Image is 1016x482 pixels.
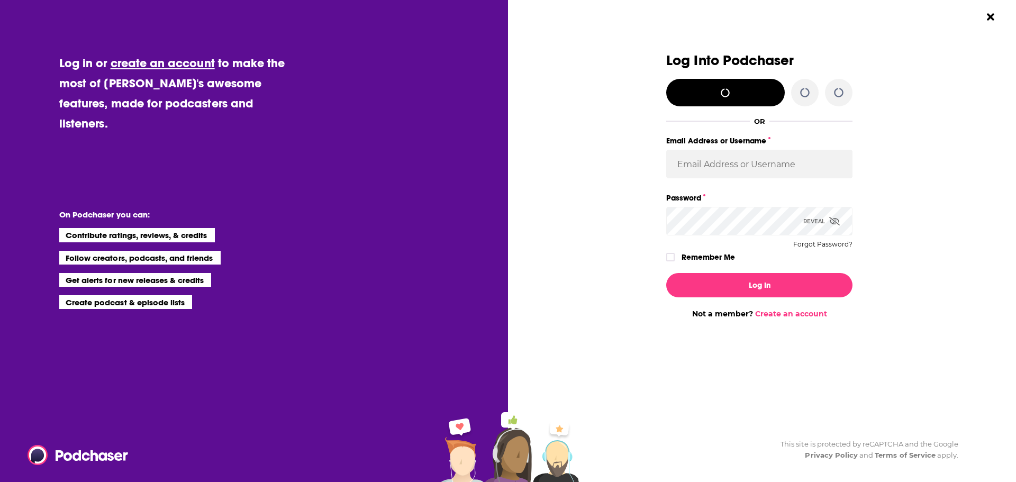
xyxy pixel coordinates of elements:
[805,451,858,459] a: Privacy Policy
[59,295,192,309] li: Create podcast & episode lists
[875,451,936,459] a: Terms of Service
[793,241,852,248] button: Forgot Password?
[682,250,735,264] label: Remember Me
[59,228,215,242] li: Contribute ratings, reviews, & credits
[666,53,852,68] h3: Log Into Podchaser
[59,210,271,220] li: On Podchaser you can:
[666,134,852,148] label: Email Address or Username
[666,191,852,205] label: Password
[59,273,211,287] li: Get alerts for new releases & credits
[28,445,129,465] img: Podchaser - Follow, Share and Rate Podcasts
[111,56,215,70] a: create an account
[666,273,852,297] button: Log In
[754,117,765,125] div: OR
[755,309,827,319] a: Create an account
[803,207,840,235] div: Reveal
[59,251,221,265] li: Follow creators, podcasts, and friends
[666,150,852,178] input: Email Address or Username
[981,7,1001,27] button: Close Button
[772,439,958,461] div: This site is protected by reCAPTCHA and the Google and apply.
[666,309,852,319] div: Not a member?
[28,445,121,465] a: Podchaser - Follow, Share and Rate Podcasts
